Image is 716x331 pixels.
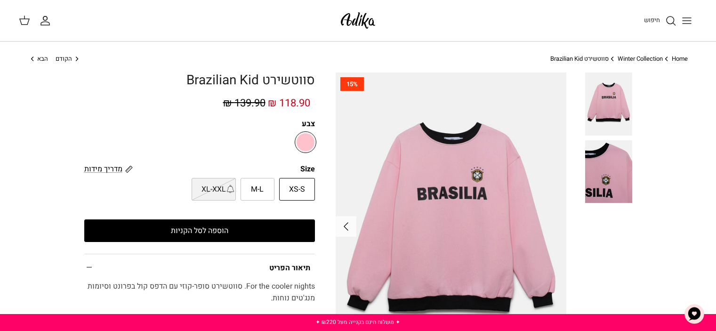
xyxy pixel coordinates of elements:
button: Next [336,216,356,237]
a: Home [672,54,688,63]
a: חיפוש [644,15,676,26]
a: הבא [29,55,48,64]
span: 118.90 ₪ [268,96,310,111]
span: מדריך מידות [84,163,122,175]
span: חיפוש [644,16,660,24]
button: הוספה לסל הקניות [84,219,315,242]
span: הקודם [56,54,72,63]
img: Adika IL [338,9,378,32]
span: XS-S [289,184,305,196]
a: הקודם [56,55,81,64]
a: מדריך מידות [84,163,133,174]
a: Winter Collection [618,54,663,63]
a: החשבון שלי [40,15,55,26]
span: XL-XXL [201,184,226,196]
legend: Size [300,164,315,174]
span: M-L [251,184,264,196]
a: ✦ משלוח חינם בקנייה מעל ₪220 ✦ [315,318,400,326]
div: For the cooler nights. סווטשירט סופר-קוזי עם הדפס קול בפרונט וסיומות מנג'טים נוחות. [84,281,315,314]
nav: Breadcrumbs [29,55,688,64]
label: צבע [84,119,315,129]
summary: תיאור הפריט [84,254,315,280]
button: צ'אט [680,300,708,328]
a: סווטשירט Brazilian Kid [550,54,609,63]
button: Toggle menu [676,10,697,31]
span: הבא [37,54,48,63]
h1: סווטשירט Brazilian Kid [84,73,315,89]
span: 139.90 ₪ [223,96,265,111]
